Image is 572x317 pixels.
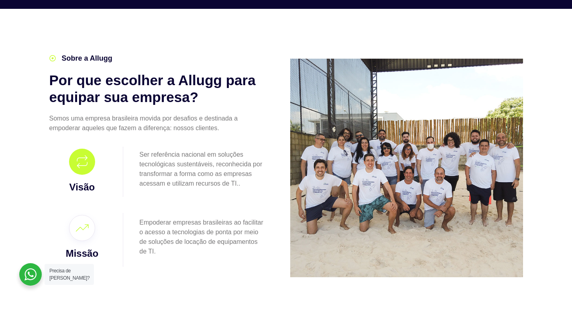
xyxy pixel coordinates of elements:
div: Widget de chat [532,278,572,317]
h3: Visão [51,180,113,194]
h2: Por que escolher a Allugg para equipar sua empresa? [49,72,266,106]
span: Empoderar empresas brasileiras ao facilitar o acesso a tecnologias de ponta por meio de soluções ... [139,219,263,255]
span: Ser referência nacional em soluções tecnológicas sustentáveis, reconhecida por transformar a form... [139,151,262,187]
span: . [238,180,240,187]
span: Precisa de [PERSON_NAME]? [49,268,90,281]
h3: Missão [51,246,113,261]
iframe: Chat Widget [532,278,572,317]
span: Sobre a Allugg [60,53,112,64]
p: Somos uma empresa brasileira movida por desafios e destinada a empoderar aqueles que fazem a dife... [49,114,266,133]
